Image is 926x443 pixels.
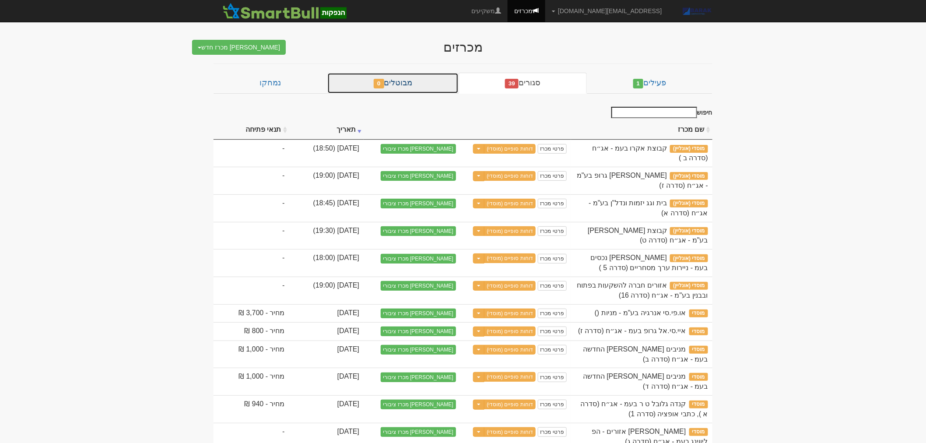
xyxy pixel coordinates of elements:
[611,107,697,118] input: חיפוש
[538,373,567,382] a: פרטי מכרז
[459,73,587,94] a: סגורים
[327,73,459,94] a: מבוטלים
[381,199,456,208] button: [PERSON_NAME] מכרז ציבורי
[214,249,289,277] td: -
[484,144,536,154] a: דוחות סופיים (מוסדי)
[689,401,708,408] span: מוסדי
[590,254,708,271] span: אפי נכסים בעמ - ניירות ערך מסחריים (סדרה 5 )
[381,345,456,355] button: [PERSON_NAME] מכרז ציבורי
[214,140,289,167] td: -
[583,373,708,390] span: מניבים קרן הריט החדשה בעמ - אג״ח (סדרה ד)
[577,281,708,299] span: אזורים חברה להשקעות בפתוח ובבנין בע"מ - אג״ח (סדרה 16)
[583,345,708,363] span: מניבים קרן הריט החדשה בעמ - אג״ח (סדרה ב)
[381,327,456,336] button: [PERSON_NAME] מכרז ציבורי
[381,171,456,181] button: [PERSON_NAME] מכרז ציבורי
[484,171,536,181] a: דוחות סופיים (מוסדי)
[289,249,364,277] td: [DATE] (18:00)
[484,281,536,291] a: דוחות סופיים (מוסדי)
[381,427,456,437] button: [PERSON_NAME] מכרז ציבורי
[381,254,456,264] button: [PERSON_NAME] מכרז ציבורי
[484,427,536,437] a: דוחות סופיים (מוסדי)
[689,373,708,381] span: מוסדי
[289,167,364,194] td: [DATE] (19:00)
[214,277,289,304] td: -
[595,309,686,316] span: או.פי.סי אנרגיה בע"מ - מניות ()
[538,400,567,409] a: פרטי מכרז
[214,304,289,323] td: מחיר - 3,700 ₪
[289,368,364,395] td: [DATE]
[578,327,686,334] span: איי.סי.אל גרופ בעמ - אג״ח (סדרה ז)
[577,172,708,189] span: נאוי גרופ בע"מ - אג״ח (סדרה ז)
[214,120,289,140] th: תנאי פתיחה : activate to sort column ascending
[670,282,708,290] span: מוסדי (אונליין)
[214,194,289,222] td: -
[670,227,708,235] span: מוסדי (אונליין)
[592,144,708,162] span: קבוצת אקרו בעמ - אג״ח (סדרה ב )
[571,120,712,140] th: שם מכרז : activate to sort column ascending
[381,309,456,318] button: [PERSON_NAME] מכרז ציבורי
[589,199,708,217] span: בית וגג יזמות ונדל"ן בע"מ - אג״ח (סדרה א)
[484,199,536,208] a: דוחות סופיים (מוסדי)
[292,40,634,54] div: מכרזים
[289,194,364,222] td: [DATE] (18:45)
[538,327,567,336] a: פרטי מכרז
[581,400,708,418] span: קנדה גלובל ט ר בעמ - אג״ח (סדרה א ), כתבי אופציה (סדרה 1)
[538,309,567,318] a: פרטי מכרז
[381,144,456,154] button: [PERSON_NAME] מכרז ציבורי
[289,120,364,140] th: תאריך : activate to sort column ascending
[538,427,567,437] a: פרטי מכרז
[484,253,536,263] a: דוחות סופיים (מוסדי)
[289,140,364,167] td: [DATE] (18:50)
[214,368,289,395] td: מחיר - 1,000 ₪
[484,345,536,355] a: דוחות סופיים (מוסדי)
[484,372,536,382] a: דוחות סופיים (מוסדי)
[289,277,364,304] td: [DATE] (19:00)
[505,79,519,88] span: 39
[670,172,708,180] span: מוסדי (אונליין)
[608,107,712,118] label: חיפוש
[538,226,567,236] a: פרטי מכרז
[214,322,289,341] td: מחיר - 800 ₪
[538,254,567,264] a: פרטי מכרז
[214,395,289,423] td: מחיר - 940 ₪
[214,73,327,94] a: נמחקו
[214,341,289,368] td: מחיר - 1,000 ₪
[538,345,567,355] a: פרטי מכרז
[381,373,456,382] button: [PERSON_NAME] מכרז ציבורי
[633,79,644,88] span: 1
[381,400,456,409] button: [PERSON_NAME] מכרז ציבורי
[587,73,712,94] a: פעילים
[538,171,567,181] a: פרטי מכרז
[484,400,536,409] a: דוחות סופיים (מוסדי)
[381,281,456,291] button: [PERSON_NAME] מכרז ציבורי
[538,144,567,154] a: פרטי מכרז
[670,145,708,153] span: מוסדי (אונליין)
[220,2,349,20] img: SmartBull Logo
[689,327,708,335] span: מוסדי
[214,222,289,250] td: -
[538,199,567,208] a: פרטי מכרז
[289,395,364,423] td: [DATE]
[192,40,286,55] button: [PERSON_NAME] מכרז חדש
[689,428,708,436] span: מוסדי
[588,227,708,244] span: קבוצת עזריאלי בע"מ - אג״ח (סדרה ט)
[289,304,364,323] td: [DATE]
[484,309,536,318] a: דוחות סופיים (מוסדי)
[689,346,708,354] span: מוסדי
[289,341,364,368] td: [DATE]
[374,79,384,88] span: 0
[670,200,708,207] span: מוסדי (אונליין)
[289,322,364,341] td: [DATE]
[689,309,708,317] span: מוסדי
[484,327,536,336] a: דוחות סופיים (מוסדי)
[289,222,364,250] td: [DATE] (19:30)
[538,281,567,291] a: פרטי מכרז
[484,226,536,236] a: דוחות סופיים (מוסדי)
[670,254,708,262] span: מוסדי (אונליין)
[214,167,289,194] td: -
[381,226,456,236] button: [PERSON_NAME] מכרז ציבורי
